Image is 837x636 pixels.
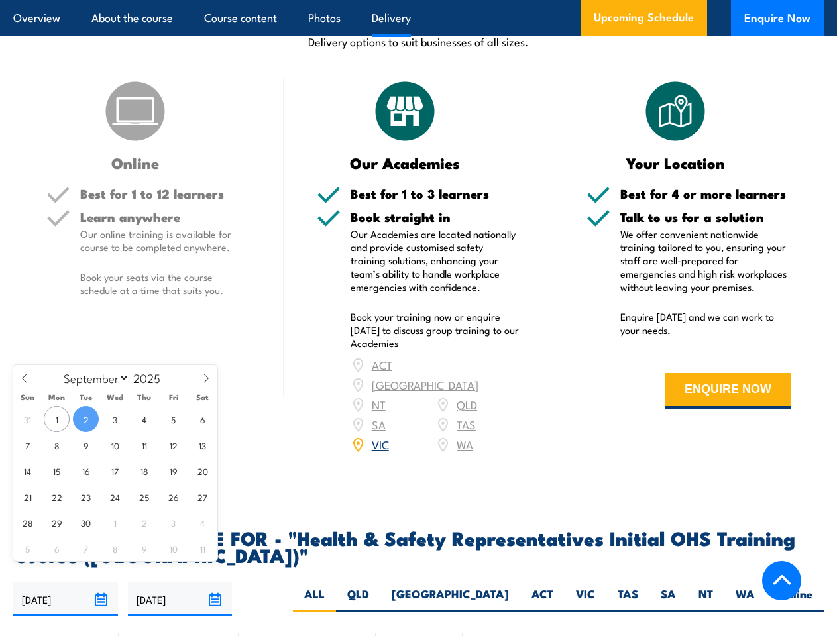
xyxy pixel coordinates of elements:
[73,432,99,458] span: September 9, 2025
[620,227,791,293] p: We offer convenient nationwide training tailored to you, ensuring your staff are well-prepared fo...
[620,310,791,337] p: Enquire [DATE] and we can work to your needs.
[80,227,251,254] p: Our online training is available for course to be completed anywhere.
[606,586,649,612] label: TAS
[372,436,389,452] a: VIC
[129,370,173,386] input: Year
[131,458,157,484] span: September 18, 2025
[131,509,157,535] span: October 2, 2025
[80,270,251,297] p: Book your seats via the course schedule at a time that suits you.
[73,509,99,535] span: September 30, 2025
[44,509,70,535] span: September 29, 2025
[160,432,186,458] span: September 12, 2025
[665,373,791,409] button: ENQUIRE NOW
[190,509,215,535] span: October 4, 2025
[101,393,130,401] span: Wed
[73,458,99,484] span: September 16, 2025
[317,155,494,170] h3: Our Academies
[160,509,186,535] span: October 3, 2025
[13,393,42,401] span: Sun
[766,586,824,612] label: Online
[102,484,128,509] span: September 24, 2025
[131,484,157,509] span: September 25, 2025
[190,432,215,458] span: September 13, 2025
[351,310,521,350] p: Book your training now or enquire [DATE] to discuss group training to our Academies
[160,458,186,484] span: September 19, 2025
[13,34,824,49] p: Delivery options to suit businesses of all sizes.
[102,406,128,432] span: September 3, 2025
[102,432,128,458] span: September 10, 2025
[351,211,521,223] h5: Book straight in
[42,393,72,401] span: Mon
[131,406,157,432] span: September 4, 2025
[336,586,380,612] label: QLD
[131,535,157,561] span: October 9, 2025
[102,458,128,484] span: September 17, 2025
[80,187,251,200] h5: Best for 1 to 12 learners
[160,406,186,432] span: September 5, 2025
[190,406,215,432] span: September 6, 2025
[80,211,251,223] h5: Learn anywhere
[102,509,128,535] span: October 1, 2025
[13,582,118,616] input: From date
[620,187,791,200] h5: Best for 4 or more learners
[565,586,606,612] label: VIC
[44,484,70,509] span: September 22, 2025
[44,432,70,458] span: September 8, 2025
[351,187,521,200] h5: Best for 1 to 3 learners
[73,535,99,561] span: October 7, 2025
[293,586,336,612] label: ALL
[15,458,40,484] span: September 14, 2025
[687,586,724,612] label: NT
[15,509,40,535] span: September 28, 2025
[130,393,159,401] span: Thu
[159,393,188,401] span: Fri
[131,432,157,458] span: September 11, 2025
[15,535,40,561] span: October 5, 2025
[160,535,186,561] span: October 10, 2025
[102,535,128,561] span: October 8, 2025
[73,406,99,432] span: September 2, 2025
[46,155,224,170] h3: Online
[13,529,824,563] h2: UPCOMING SCHEDULE FOR - "Health & Safety Representatives Initial OHS Training Course ([GEOGRAPHIC...
[44,535,70,561] span: October 6, 2025
[586,155,764,170] h3: Your Location
[190,458,215,484] span: September 20, 2025
[15,484,40,509] span: September 21, 2025
[190,535,215,561] span: October 11, 2025
[724,586,766,612] label: WA
[380,586,520,612] label: [GEOGRAPHIC_DATA]
[44,458,70,484] span: September 15, 2025
[15,432,40,458] span: September 7, 2025
[351,227,521,293] p: Our Academies are located nationally and provide customised safety training solutions, enhancing ...
[160,484,186,509] span: September 26, 2025
[72,393,101,401] span: Tue
[520,586,565,612] label: ACT
[73,484,99,509] span: September 23, 2025
[190,484,215,509] span: September 27, 2025
[188,393,217,401] span: Sat
[15,406,40,432] span: August 31, 2025
[620,211,791,223] h5: Talk to us for a solution
[58,369,130,386] select: Month
[649,586,687,612] label: SA
[128,582,233,616] input: To date
[44,406,70,432] span: September 1, 2025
